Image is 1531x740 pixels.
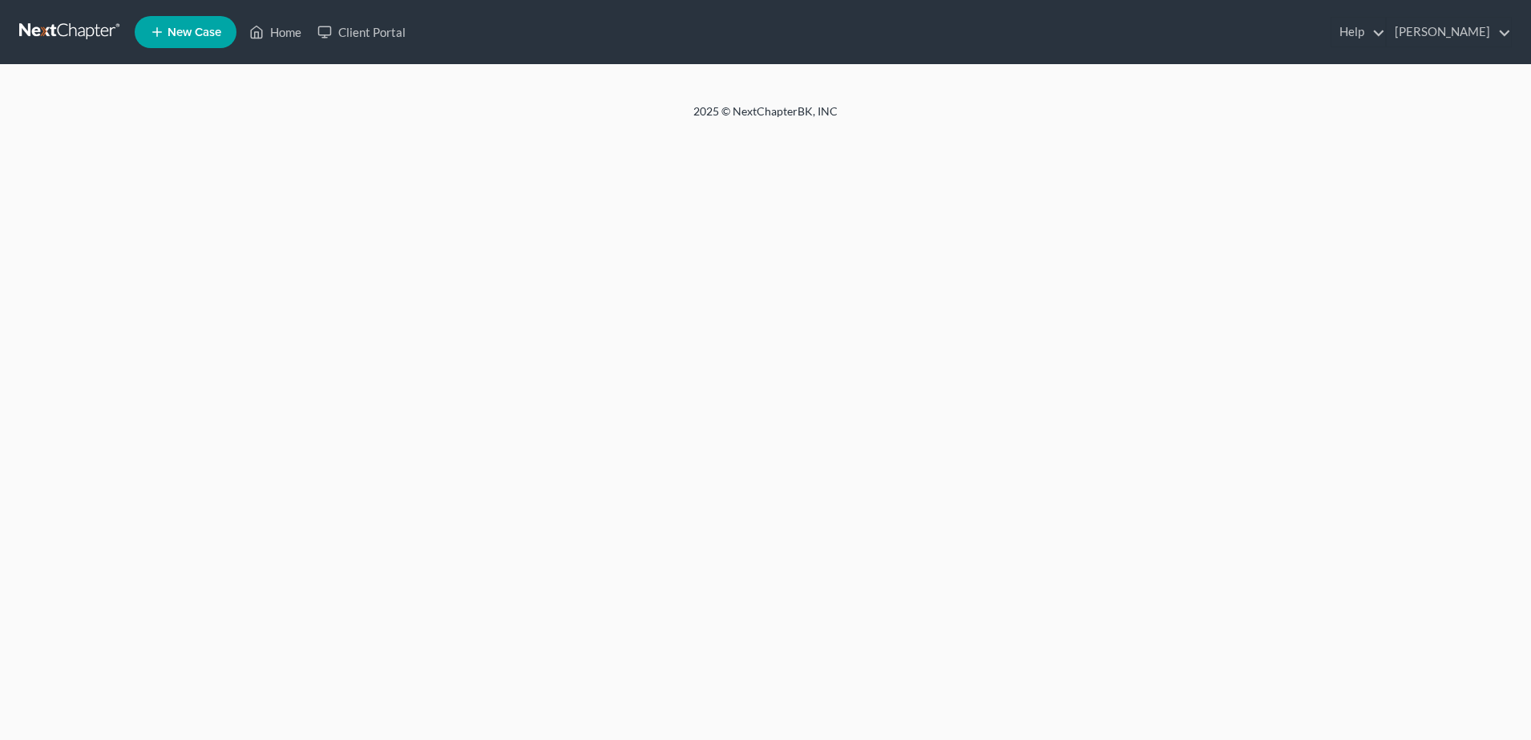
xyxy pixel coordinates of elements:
[135,16,236,48] new-legal-case-button: New Case
[309,103,1222,132] div: 2025 © NextChapterBK, INC
[1387,18,1511,47] a: [PERSON_NAME]
[241,18,309,47] a: Home
[309,18,414,47] a: Client Portal
[1331,18,1385,47] a: Help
